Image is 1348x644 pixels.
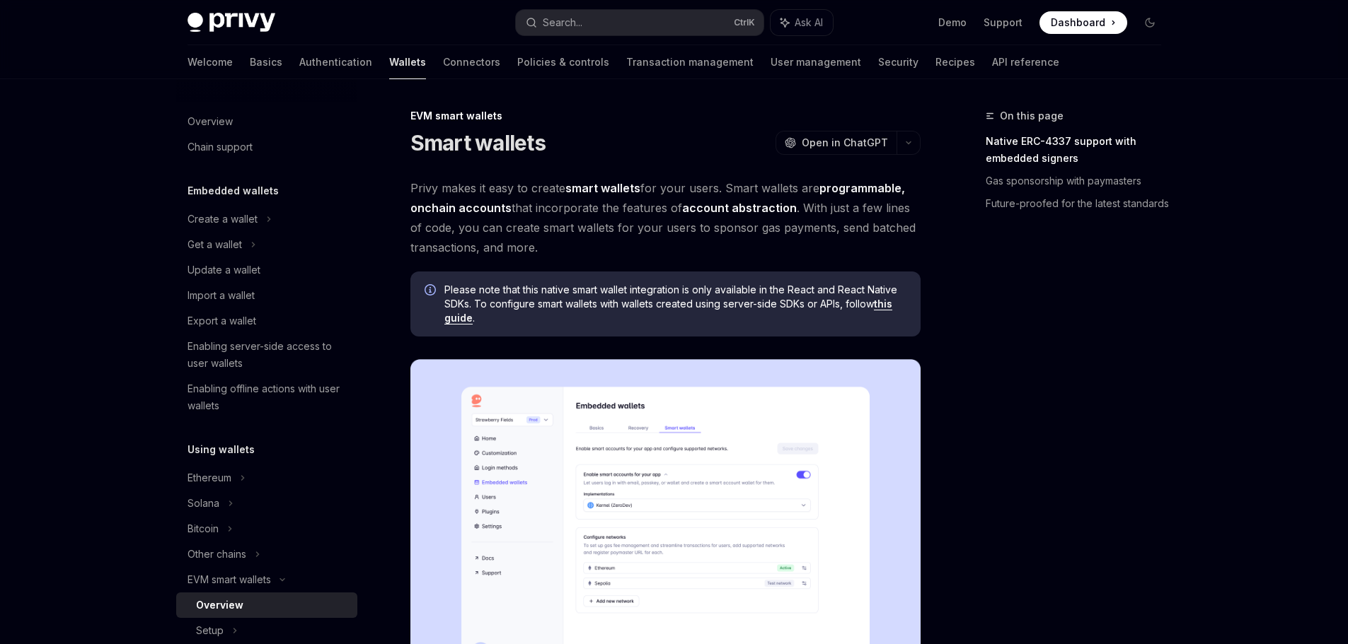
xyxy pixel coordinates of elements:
[176,334,357,376] a: Enabling server-side access to user wallets
[188,338,349,372] div: Enabling server-side access to user wallets
[938,16,967,30] a: Demo
[176,308,357,334] a: Export a wallet
[188,546,246,563] div: Other chains
[188,236,242,253] div: Get a wallet
[188,469,231,486] div: Ethereum
[443,45,500,79] a: Connectors
[543,14,582,31] div: Search...
[188,113,233,130] div: Overview
[984,16,1022,30] a: Support
[176,257,357,283] a: Update a wallet
[410,178,921,257] span: Privy makes it easy to create for your users. Smart wallets are that incorporate the features of ...
[878,45,918,79] a: Security
[196,597,243,614] div: Overview
[1139,11,1161,34] button: Toggle dark mode
[188,287,255,304] div: Import a wallet
[188,262,260,279] div: Update a wallet
[516,10,764,35] button: Search...CtrlK
[188,380,349,414] div: Enabling offline actions with user wallets
[517,45,609,79] a: Policies & controls
[986,130,1173,170] a: Native ERC-4337 support with embedded signers
[299,45,372,79] a: Authentication
[188,45,233,79] a: Welcome
[188,139,253,156] div: Chain support
[196,622,224,639] div: Setup
[188,312,256,329] div: Export a wallet
[176,592,357,618] a: Overview
[188,13,275,33] img: dark logo
[992,45,1059,79] a: API reference
[444,283,906,325] span: Please note that this native smart wallet integration is only available in the React and React Na...
[410,109,921,123] div: EVM smart wallets
[176,376,357,418] a: Enabling offline actions with user wallets
[626,45,754,79] a: Transaction management
[802,136,888,150] span: Open in ChatGPT
[176,283,357,308] a: Import a wallet
[188,441,255,458] h5: Using wallets
[986,170,1173,192] a: Gas sponsorship with paymasters
[389,45,426,79] a: Wallets
[176,134,357,160] a: Chain support
[188,495,219,512] div: Solana
[795,16,823,30] span: Ask AI
[188,520,219,537] div: Bitcoin
[188,211,258,228] div: Create a wallet
[935,45,975,79] a: Recipes
[682,201,797,216] a: account abstraction
[188,571,271,588] div: EVM smart wallets
[1000,107,1064,124] span: On this page
[771,10,833,35] button: Ask AI
[1039,11,1127,34] a: Dashboard
[410,130,546,156] h1: Smart wallets
[986,192,1173,215] a: Future-proofed for the latest standards
[771,45,861,79] a: User management
[176,109,357,134] a: Overview
[188,182,279,199] h5: Embedded wallets
[250,45,282,79] a: Basics
[734,17,755,28] span: Ctrl K
[425,284,439,298] svg: Info
[1051,16,1105,30] span: Dashboard
[776,131,897,155] button: Open in ChatGPT
[565,181,640,195] strong: smart wallets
